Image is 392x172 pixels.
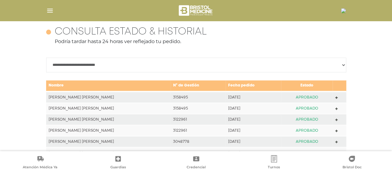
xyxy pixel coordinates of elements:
[281,91,333,103] td: APROBADO
[46,80,171,91] td: Nombre
[46,136,171,147] td: [PERSON_NAME] [PERSON_NAME]
[171,114,226,125] td: 3122961
[46,91,171,103] td: [PERSON_NAME] [PERSON_NAME]
[226,147,281,158] td: [DATE]
[235,155,313,171] a: Turnos
[23,165,57,170] span: Atención Médica Ya
[46,7,54,14] img: Cober_menu-lines-white.svg
[281,103,333,114] td: APROBADO
[171,103,226,114] td: 3158495
[171,147,226,158] td: 3048778
[55,26,207,38] h4: Consulta estado & historial
[226,91,281,103] td: [DATE]
[281,125,333,136] td: APROBADO
[46,125,171,136] td: [PERSON_NAME] [PERSON_NAME]
[226,114,281,125] td: [DATE]
[187,165,206,170] span: Credencial
[313,155,391,171] a: Bristol Doc
[281,80,333,91] td: Estado
[281,114,333,125] td: APROBADO
[171,80,226,91] td: N° de Gestión
[110,165,126,170] span: Guardias
[171,125,226,136] td: 3122961
[226,103,281,114] td: [DATE]
[268,165,280,170] span: Turnos
[178,3,214,18] img: bristol-medicine-blanco.png
[79,155,157,171] a: Guardias
[1,155,79,171] a: Atención Médica Ya
[171,136,226,147] td: 3048778
[281,147,333,158] td: APROBADO
[341,8,346,13] img: 32777
[46,147,171,158] td: [PERSON_NAME] [PERSON_NAME]
[157,155,235,171] a: Credencial
[46,103,171,114] td: [PERSON_NAME] [PERSON_NAME]
[171,91,226,103] td: 3158495
[226,136,281,147] td: [DATE]
[281,136,333,147] td: APROBADO
[226,125,281,136] td: [DATE]
[342,165,361,170] span: Bristol Doc
[226,80,281,91] td: Fecha pedido
[46,38,346,45] p: Podría tardar hasta 24 horas ver reflejado tu pedido.
[46,114,171,125] td: [PERSON_NAME] [PERSON_NAME]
